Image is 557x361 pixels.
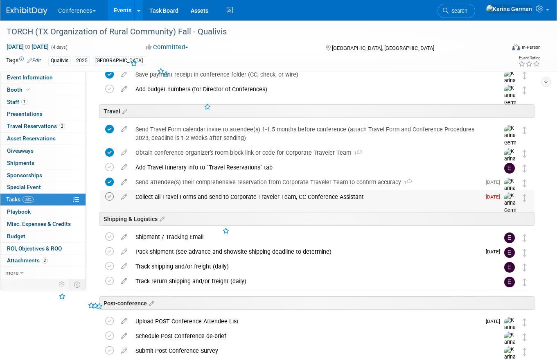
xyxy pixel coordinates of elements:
[27,58,41,63] a: Edit
[523,234,527,242] i: Move task
[5,269,18,276] span: more
[7,147,34,154] span: Giveaways
[7,111,43,117] span: Presentations
[512,44,520,50] img: Format-Inperson.png
[351,151,362,156] span: 1
[504,148,516,177] img: Karina German
[55,279,69,290] td: Personalize Event Tab Strip
[504,178,516,207] img: Karina German
[42,257,48,264] span: 2
[486,179,504,185] span: [DATE]
[131,175,481,189] div: Send attendee(s) their comprehensive reservation from Corporate Traveler Team to confirm accuracy
[131,160,488,174] div: Add Travel Itinerary info to "Travel Reservations" tab
[523,86,527,94] i: Move task
[7,221,71,227] span: Misc. Expenses & Credits
[486,194,504,200] span: [DATE]
[504,125,516,154] img: Karina German
[117,86,131,93] a: edit
[523,249,527,257] i: Move task
[504,332,516,361] img: Karina German
[0,267,86,279] a: more
[93,56,145,65] div: [GEOGRAPHIC_DATA]
[117,126,131,133] a: edit
[158,214,165,223] a: Edit sections
[0,243,86,255] a: ROI, Objectives & ROO
[117,278,131,285] a: edit
[0,181,86,193] a: Special Event
[0,230,86,242] a: Budget
[143,43,192,52] button: Committed
[0,157,86,169] a: Shipments
[523,318,527,326] i: Move task
[7,86,32,93] span: Booth
[131,190,481,204] div: Collect all Travel Forms and send to Corporate Traveler Team, CC Conference Assistant
[504,277,515,287] img: Erin Anderson
[486,318,504,324] span: [DATE]
[99,104,534,118] div: Travel
[504,262,515,273] img: Erin Anderson
[7,160,34,166] span: Shipments
[521,44,541,50] div: In-Person
[523,333,527,341] i: Move task
[50,45,68,50] span: (4 days)
[74,56,90,65] div: 2025
[518,56,540,60] div: Event Rating
[523,126,527,134] i: Move task
[523,264,527,271] i: Move task
[69,279,86,290] td: Toggle Event Tabs
[449,8,467,14] span: Search
[7,257,48,264] span: Attachments
[117,263,131,270] a: edit
[147,299,154,307] a: Edit sections
[0,108,86,120] a: Presentations
[462,43,541,55] div: Event Format
[131,245,481,259] div: Pack shipment (see advance and showsite shipping deadline to determine)
[117,347,131,354] a: edit
[0,120,86,132] a: Travel Reservations2
[6,43,49,50] span: [DATE] [DATE]
[117,193,131,201] a: edit
[48,56,71,65] div: Qualivis
[117,71,131,78] a: edit
[504,163,515,174] img: Erin Anderson
[131,122,488,145] div: Send Travel Form calendar invite to attendee(s) 1-1.5 months before conference (attach Travel For...
[504,192,516,221] img: Karina German
[0,96,86,108] a: Staff1
[131,344,488,358] div: Submit Post-Conference Survey
[117,332,131,340] a: edit
[7,172,42,178] span: Sponsorships
[4,25,495,39] div: TORCH (TX Organization of Rural Community) Fall - Qualivis
[117,178,131,186] a: edit
[523,179,527,187] i: Move task
[7,184,41,190] span: Special Event
[131,146,488,160] div: Obtain conference organizer's room block link or code for Corporate Traveler Team
[7,208,31,215] span: Playbook
[7,99,27,105] span: Staff
[437,4,475,18] a: Search
[504,232,515,243] img: Erin Anderson
[131,314,481,328] div: Upload POST Conference Attendee List
[24,43,32,50] span: to
[486,5,532,14] img: Karina German
[131,259,488,273] div: Track shipping and/or freight (daily)
[523,194,527,202] i: Move task
[131,329,488,343] div: Schedule Post Conference de-brief
[332,45,434,51] span: [GEOGRAPHIC_DATA], [GEOGRAPHIC_DATA]
[6,56,41,65] td: Tags
[59,123,65,129] span: 2
[0,206,86,218] a: Playbook
[117,164,131,171] a: edit
[99,296,534,310] div: Post-conference
[117,149,131,156] a: edit
[26,87,30,92] i: Booth reservation complete
[131,274,488,288] div: Track return shipping and/or freight (daily)
[7,123,65,129] span: Travel Reservations
[117,318,131,325] a: edit
[23,196,34,203] span: 38%
[117,248,131,255] a: edit
[504,85,516,114] img: Karina German
[0,169,86,181] a: Sponsorships
[131,230,488,244] div: Shipment / Tracking Email
[523,278,527,286] i: Move task
[0,84,86,96] a: Booth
